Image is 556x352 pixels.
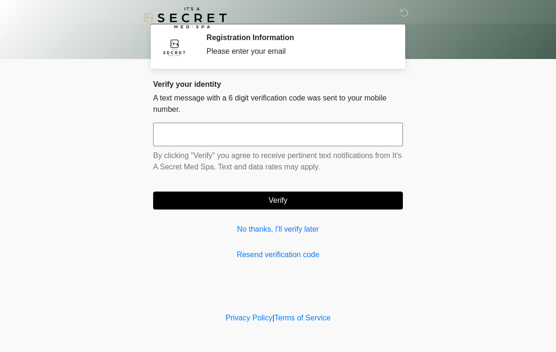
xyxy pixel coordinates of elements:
img: It's A Secret Med Spa Logo [144,7,227,28]
img: Agent Avatar [160,33,188,61]
p: A text message with a 6 digit verification code was sent to your mobile number. [153,92,403,115]
button: Verify [153,192,403,210]
a: | [272,314,274,322]
p: By clicking "Verify" you agree to receive pertinent text notifications from It's A Secret Med Spa... [153,150,403,173]
a: No thanks, I'll verify later [153,224,403,235]
h2: Registration Information [206,33,389,42]
a: Terms of Service [274,314,330,322]
div: Please enter your email [206,46,389,57]
a: Privacy Policy [226,314,273,322]
h2: Verify your identity [153,80,403,89]
a: Resend verification code [153,249,403,260]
